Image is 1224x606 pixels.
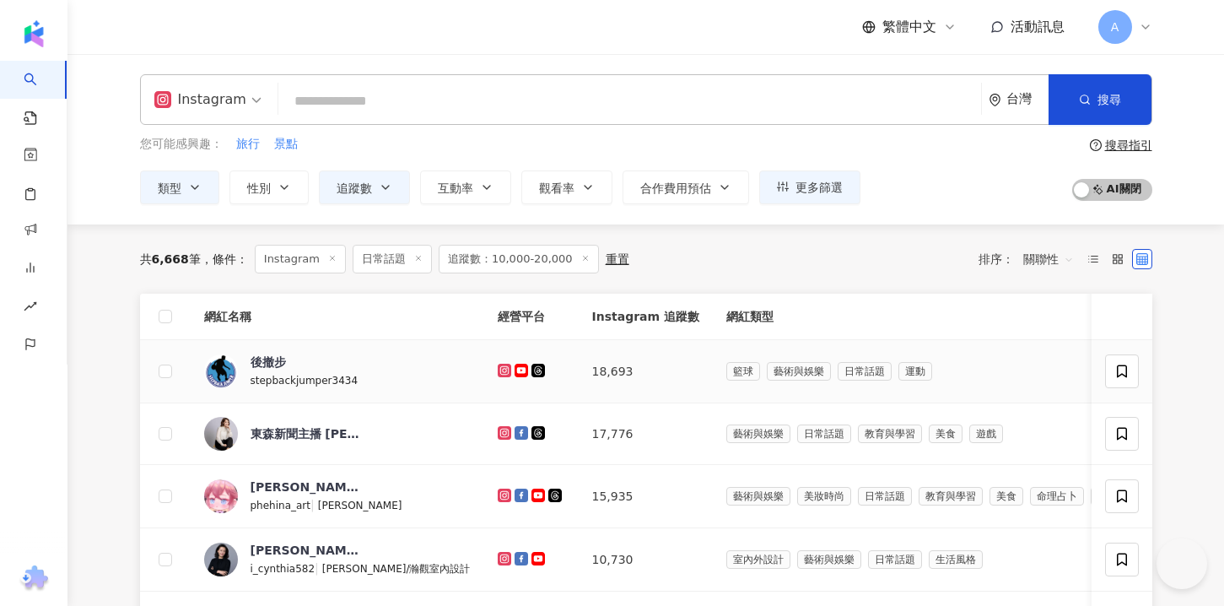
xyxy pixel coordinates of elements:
[579,340,713,403] td: 18,693
[1049,74,1151,125] button: 搜尋
[251,563,315,575] span: i_cynthia582
[273,135,299,154] button: 景點
[1097,93,1121,106] span: 搜尋
[1090,139,1102,151] span: question-circle
[797,550,861,569] span: 藝術與娛樂
[158,181,181,195] span: 類型
[353,245,432,273] span: 日常話題
[140,252,201,266] div: 共 筆
[251,500,311,511] span: phehina_art
[838,362,892,381] span: 日常話題
[420,170,511,204] button: 互動率
[640,181,711,195] span: 合作費用預估
[204,543,238,576] img: KOL Avatar
[1030,487,1084,506] span: 命理占卜
[919,487,983,506] span: 教育與學習
[858,425,922,443] span: 教育與學習
[251,354,286,371] div: 後撤步
[929,425,962,443] span: 美食
[439,245,599,273] span: 追蹤數：10,000-20,000
[204,479,238,513] img: KOL Avatar
[438,181,473,195] span: 互動率
[152,252,189,266] span: 6,668
[726,487,790,506] span: 藝術與娛樂
[898,362,932,381] span: 運動
[726,425,790,443] span: 藝術與娛樂
[318,500,402,511] span: [PERSON_NAME]
[767,362,831,381] span: 藝術與娛樂
[204,542,471,577] a: KOL Avatar[PERSON_NAME]室內設計i_cynthia582|[PERSON_NAME]/瀚觀室內設計
[579,294,713,340] th: Instagram 追蹤數
[989,487,1023,506] span: 美食
[484,294,579,340] th: 經營平台
[795,181,843,194] span: 更多篩選
[1023,246,1074,273] span: 關聯性
[521,170,612,204] button: 觀看率
[236,136,260,153] span: 旅行
[204,479,471,514] a: KOL Avatar[PERSON_NAME]納個人phehina_art|[PERSON_NAME]
[204,354,471,389] a: KOL Avatar後撤步stepbackjumper3434
[235,135,261,154] button: 旅行
[797,425,851,443] span: 日常話題
[579,403,713,465] td: 17,776
[247,181,271,195] span: 性別
[882,18,936,36] span: 繁體中文
[191,294,484,340] th: 網紅名稱
[154,86,246,113] div: Instagram
[797,487,851,506] span: 美妝時尚
[1105,138,1152,152] div: 搜尋指引
[251,542,360,559] div: [PERSON_NAME]室內設計
[1006,92,1049,106] div: 台灣
[315,561,322,575] span: |
[204,417,471,451] a: KOL Avatar東森新聞主播 [PERSON_NAME]
[24,61,57,127] a: search
[24,289,37,327] span: rise
[255,245,346,273] span: Instagram
[1111,18,1119,36] span: A
[204,417,238,451] img: KOL Avatar
[140,170,219,204] button: 類型
[579,465,713,528] td: 15,935
[623,170,749,204] button: 合作費用預估
[322,563,471,575] span: [PERSON_NAME]/瀚觀室內設計
[251,425,360,442] div: 東森新聞主播 [PERSON_NAME]
[979,246,1083,273] div: 排序：
[201,252,248,266] span: 條件 ：
[579,528,713,592] td: 10,730
[929,550,983,569] span: 生活風格
[759,170,860,204] button: 更多篩選
[319,170,410,204] button: 追蹤數
[713,294,1216,340] th: 網紅類型
[251,375,359,387] span: stepbackjumper3434
[1157,538,1207,589] iframe: Help Scout Beacon - Open
[539,181,574,195] span: 觀看率
[251,479,360,495] div: [PERSON_NAME]納個人
[140,136,223,153] span: 您可能感興趣：
[606,252,629,266] div: 重置
[310,498,318,511] span: |
[726,362,760,381] span: 籃球
[18,565,51,592] img: chrome extension
[1011,19,1065,35] span: 活動訊息
[337,181,372,195] span: 追蹤數
[274,136,298,153] span: 景點
[726,550,790,569] span: 室內外設計
[858,487,912,506] span: 日常話題
[969,425,1003,443] span: 遊戲
[204,354,238,388] img: KOL Avatar
[229,170,309,204] button: 性別
[868,550,922,569] span: 日常話題
[20,20,47,47] img: logo icon
[989,94,1001,106] span: environment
